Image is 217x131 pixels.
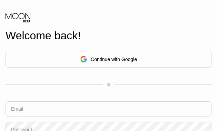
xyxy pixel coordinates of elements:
div: or [107,82,110,87]
div: Welcome back! [6,29,211,42]
div: Continue with Google [91,57,137,62]
div: Continue with Google [6,51,211,68]
div: Email [11,106,23,112]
